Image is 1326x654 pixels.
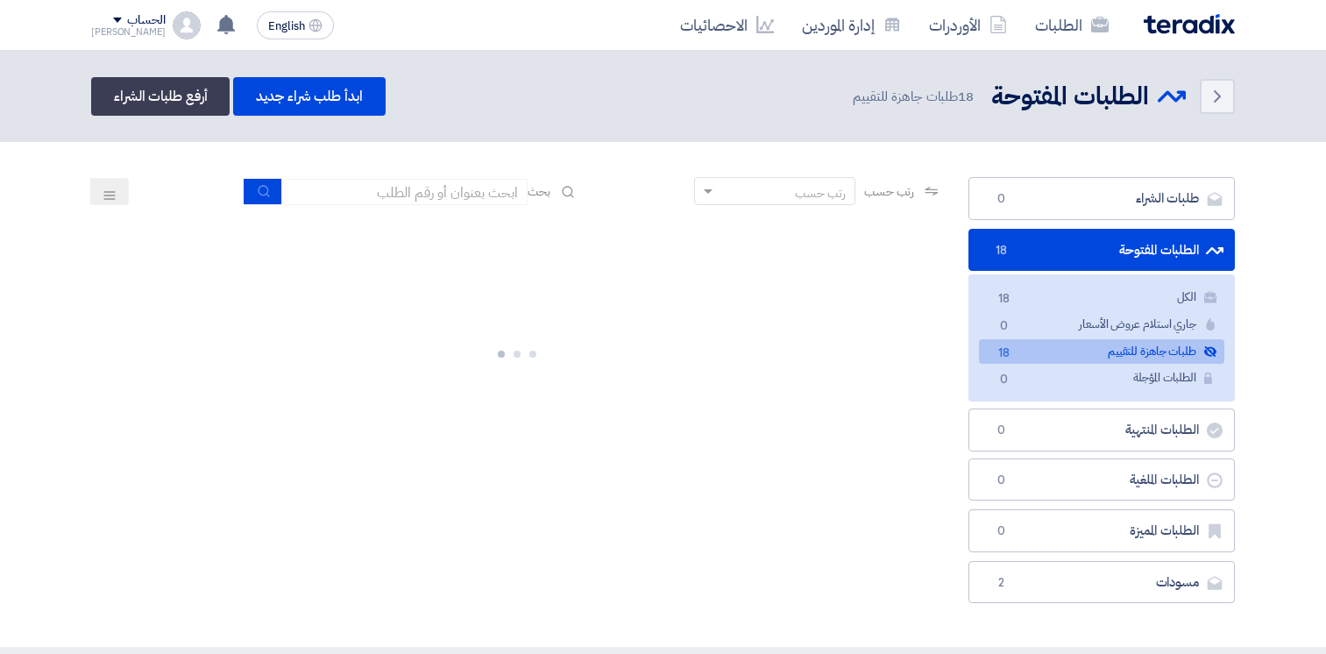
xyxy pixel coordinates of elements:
[968,229,1235,272] a: الطلبات المفتوحة18
[233,77,385,116] a: ابدأ طلب شراء جديد
[993,345,1014,363] span: 18
[990,522,1011,540] span: 0
[173,11,201,39] img: profile_test.png
[795,184,846,203] div: رتب حسب
[993,290,1014,309] span: 18
[968,561,1235,604] a: مسودات2
[993,317,1014,336] span: 0
[282,179,528,205] input: ابحث بعنوان أو رقم الطلب
[990,472,1011,489] span: 0
[968,409,1235,451] a: الطلبات المنتهية0
[91,77,230,116] a: أرفع طلبات الشراء
[990,190,1011,208] span: 0
[991,80,1149,114] h2: الطلبات المفتوحة
[853,87,977,107] span: طلبات جاهزة للتقييم
[979,339,1224,365] a: طلبات جاهزة للتقييم
[993,371,1014,389] span: 0
[968,177,1235,220] a: طلبات الشراء0
[990,574,1011,592] span: 2
[127,13,165,28] div: الحساب
[268,20,305,32] span: English
[788,4,915,46] a: إدارة الموردين
[91,27,166,37] div: [PERSON_NAME]
[968,459,1235,501] a: الطلبات الملغية0
[990,242,1011,259] span: 18
[864,182,914,201] span: رتب حسب
[979,312,1224,338] a: جاري استلام عروض الأسعار
[1144,14,1235,34] img: Teradix logo
[979,366,1224,391] a: الطلبات المؤجلة
[958,87,974,106] span: 18
[1021,4,1123,46] a: الطلبات
[979,285,1224,310] a: الكل
[666,4,788,46] a: الاحصائيات
[968,509,1235,552] a: الطلبات المميزة0
[915,4,1021,46] a: الأوردرات
[257,11,334,39] button: English
[528,182,550,201] span: بحث
[990,422,1011,439] span: 0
